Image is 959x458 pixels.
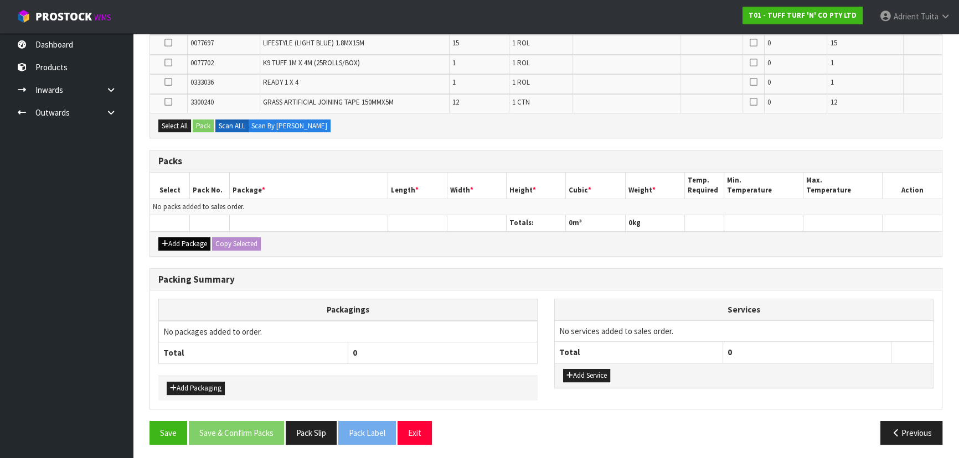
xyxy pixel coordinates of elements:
[830,77,833,87] span: 1
[158,119,191,133] button: Select All
[263,38,364,48] span: LIFESTYLE (LIGHT BLUE) 1.8MX15M
[507,215,566,231] th: Totals:
[555,320,933,341] td: No services added to sales order.
[189,421,284,445] button: Save & Confirm Packs
[830,58,833,67] span: 1
[684,173,724,199] th: Temp. Required
[263,58,360,67] span: K9 TUFF 1M X 4M (25ROLLS/BOX)
[338,421,396,445] button: Pack Label
[830,97,837,107] span: 12
[628,218,632,227] span: 0
[94,12,111,23] small: WMS
[566,215,625,231] th: m³
[749,11,857,20] strong: T01 - TUFF TURF 'N' CO PTY LTD
[512,77,530,87] span: 1 ROL
[767,58,771,67] span: 0
[263,77,298,87] span: READY 1 X 4
[167,382,225,395] button: Add Packaging
[563,369,610,382] button: Add Service
[190,77,214,87] span: 0333036
[159,342,348,363] th: Total
[190,38,214,48] span: 0077697
[803,173,883,199] th: Max. Temperature
[883,173,942,199] th: Action
[17,9,30,23] img: cube-alt.png
[728,347,732,357] span: 0
[263,97,394,107] span: GRASS ARTIFICIAL JOINING TAPE 150MMX5M
[921,11,939,22] span: Tuita
[625,215,684,231] th: kg
[452,38,459,48] span: 15
[452,58,456,67] span: 1
[212,237,261,251] button: Copy Selected
[507,173,566,199] th: Height
[35,9,92,24] span: ProStock
[353,347,357,358] span: 0
[158,274,934,285] h3: Packing Summary
[894,11,919,22] span: Adrient
[158,237,210,251] button: Add Package
[149,421,187,445] button: Save
[190,173,230,199] th: Pack No.
[452,77,456,87] span: 1
[555,299,933,320] th: Services
[767,38,771,48] span: 0
[767,77,771,87] span: 0
[566,173,625,199] th: Cubic
[743,7,863,24] a: T01 - TUFF TURF 'N' CO PTY LTD
[447,173,506,199] th: Width
[190,58,214,67] span: 0077702
[767,97,771,107] span: 0
[555,342,723,363] th: Total
[159,299,538,321] th: Packagings
[398,421,432,445] button: Exit
[150,173,190,199] th: Select
[830,38,837,48] span: 15
[880,421,942,445] button: Previous
[193,119,214,133] button: Pack
[286,421,337,445] button: Pack Slip
[159,321,538,342] td: No packages added to order.
[512,97,530,107] span: 1 CTN
[625,173,684,199] th: Weight
[388,173,447,199] th: Length
[512,58,530,67] span: 1 ROL
[512,38,530,48] span: 1 ROL
[569,218,573,227] span: 0
[190,97,214,107] span: 3300240
[452,97,459,107] span: 12
[248,119,331,133] label: Scan By [PERSON_NAME]
[150,199,942,215] td: No packs added to sales order.
[229,173,388,199] th: Package
[158,156,934,166] h3: Packs
[215,119,249,133] label: Scan ALL
[724,173,803,199] th: Min. Temperature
